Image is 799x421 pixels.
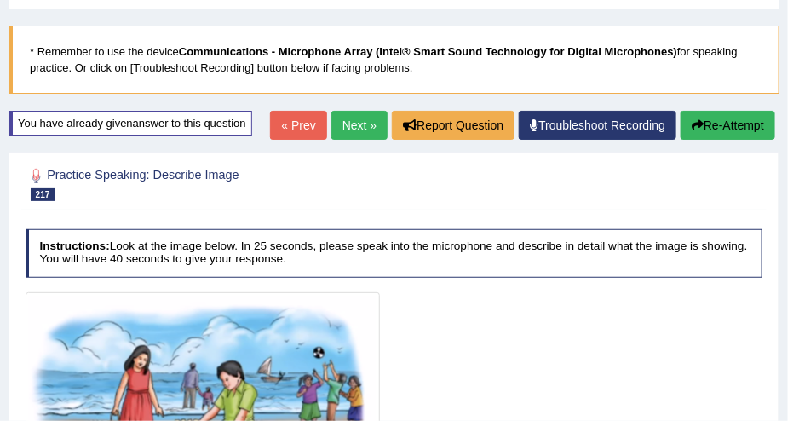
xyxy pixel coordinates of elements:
a: « Prev [270,111,326,140]
h4: Look at the image below. In 25 seconds, please speak into the microphone and describe in detail w... [26,229,763,278]
span: 217 [31,188,55,201]
button: Report Question [392,111,514,140]
b: Instructions: [39,239,109,252]
button: Re-Attempt [681,111,775,140]
b: Communications - Microphone Array (Intel® Smart Sound Technology for Digital Microphones) [179,45,677,58]
blockquote: * Remember to use the device for speaking practice. Or click on [Troubleshoot Recording] button b... [9,26,779,94]
a: Next » [331,111,388,140]
h2: Practice Speaking: Describe Image [26,165,483,201]
div: You have already given answer to this question [9,111,252,136]
a: Troubleshoot Recording [519,111,676,140]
